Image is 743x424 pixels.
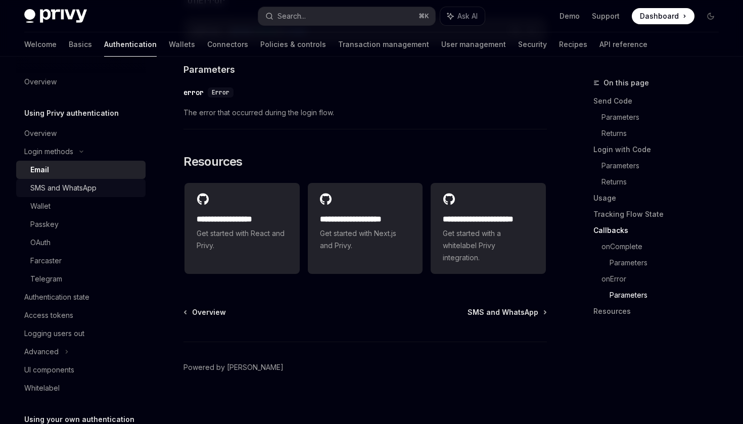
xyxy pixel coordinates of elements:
[593,222,727,239] a: Callbacks
[260,32,326,57] a: Policies & controls
[560,11,580,21] a: Demo
[601,158,727,174] a: Parameters
[320,227,411,252] span: Get started with Next.js and Privy.
[30,182,97,194] div: SMS and WhatsApp
[559,32,587,57] a: Recipes
[703,8,719,24] button: Toggle dark mode
[24,364,74,376] div: UI components
[593,190,727,206] a: Usage
[419,12,429,20] span: ⌘ K
[440,7,485,25] button: Ask AI
[183,87,204,98] div: error
[468,307,546,317] a: SMS and WhatsApp
[593,303,727,319] a: Resources
[24,291,89,303] div: Authentication state
[30,200,51,212] div: Wallet
[24,127,57,139] div: Overview
[601,239,727,255] a: onComplete
[16,361,146,379] a: UI components
[632,8,694,24] a: Dashboard
[24,309,73,321] div: Access tokens
[30,218,59,230] div: Passkey
[16,161,146,179] a: Email
[24,327,84,340] div: Logging users out
[24,107,119,119] h5: Using Privy authentication
[192,307,226,317] span: Overview
[24,346,59,358] div: Advanced
[16,288,146,306] a: Authentication state
[601,125,727,142] a: Returns
[468,307,538,317] span: SMS and WhatsApp
[593,206,727,222] a: Tracking Flow State
[518,32,547,57] a: Security
[16,197,146,215] a: Wallet
[24,76,57,88] div: Overview
[16,306,146,324] a: Access tokens
[599,32,647,57] a: API reference
[24,9,87,23] img: dark logo
[30,273,62,285] div: Telegram
[169,32,195,57] a: Wallets
[183,154,243,170] span: Resources
[603,77,649,89] span: On this page
[593,93,727,109] a: Send Code
[30,237,51,249] div: OAuth
[443,227,534,264] span: Get started with a whitelabel Privy integration.
[16,233,146,252] a: OAuth
[184,307,226,317] a: Overview
[16,215,146,233] a: Passkey
[24,382,60,394] div: Whitelabel
[277,10,306,22] div: Search...
[212,88,229,97] span: Error
[610,255,727,271] a: Parameters
[601,109,727,125] a: Parameters
[16,270,146,288] a: Telegram
[640,11,679,21] span: Dashboard
[16,179,146,197] a: SMS and WhatsApp
[207,32,248,57] a: Connectors
[30,164,49,176] div: Email
[183,107,547,119] span: The error that occurred during the login flow.
[258,7,435,25] button: Search...⌘K
[338,32,429,57] a: Transaction management
[601,174,727,190] a: Returns
[441,32,506,57] a: User management
[24,146,73,158] div: Login methods
[24,32,57,57] a: Welcome
[16,324,146,343] a: Logging users out
[16,379,146,397] a: Whitelabel
[592,11,620,21] a: Support
[30,255,62,267] div: Farcaster
[197,227,288,252] span: Get started with React and Privy.
[457,11,478,21] span: Ask AI
[183,362,284,372] a: Powered by [PERSON_NAME]
[593,142,727,158] a: Login with Code
[16,73,146,91] a: Overview
[69,32,92,57] a: Basics
[104,32,157,57] a: Authentication
[16,252,146,270] a: Farcaster
[16,124,146,143] a: Overview
[183,63,235,76] span: Parameters
[610,287,727,303] a: Parameters
[601,271,727,287] a: onError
